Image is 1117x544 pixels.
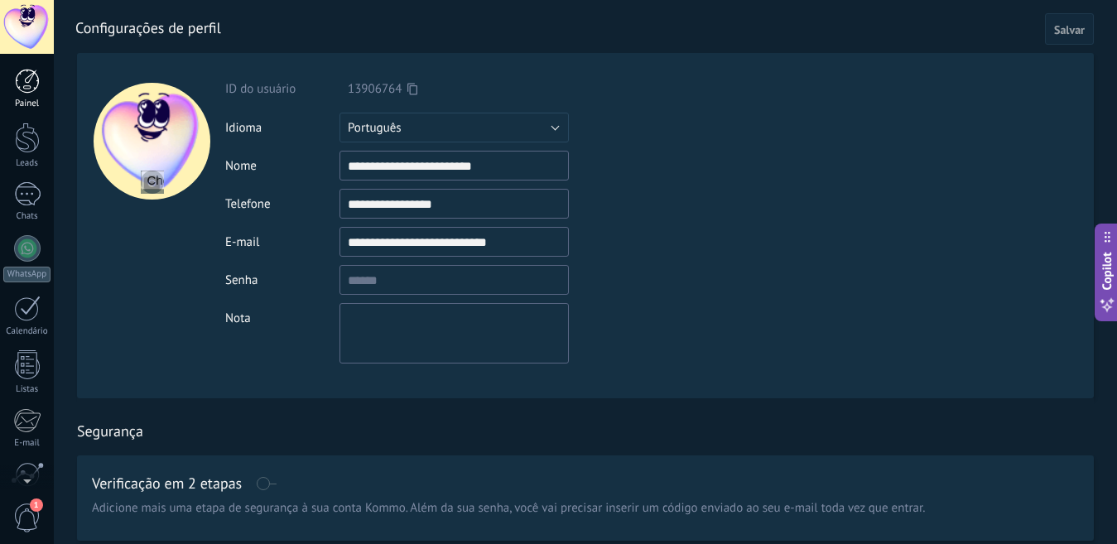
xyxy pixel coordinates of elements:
[77,421,143,440] h1: Segurança
[1099,252,1115,290] span: Copilot
[225,158,339,174] div: Nome
[3,158,51,169] div: Leads
[1054,24,1085,36] span: Salvar
[348,81,402,97] span: 13906764
[225,196,339,212] div: Telefone
[3,326,51,337] div: Calendário
[3,99,51,109] div: Painel
[225,234,339,250] div: E-mail
[30,498,43,512] span: 1
[339,113,569,142] button: Português
[225,81,339,97] div: ID do usuário
[3,384,51,395] div: Listas
[225,120,339,136] div: Idioma
[3,438,51,449] div: E-mail
[92,500,925,517] span: Adicione mais uma etapa de segurança à sua conta Kommo. Além da sua senha, você vai precisar inse...
[3,267,51,282] div: WhatsApp
[225,303,339,326] div: Nota
[92,477,242,490] h1: Verificação em 2 etapas
[3,211,51,222] div: Chats
[348,120,402,136] span: Português
[225,272,339,288] div: Senha
[1045,13,1094,45] button: Salvar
